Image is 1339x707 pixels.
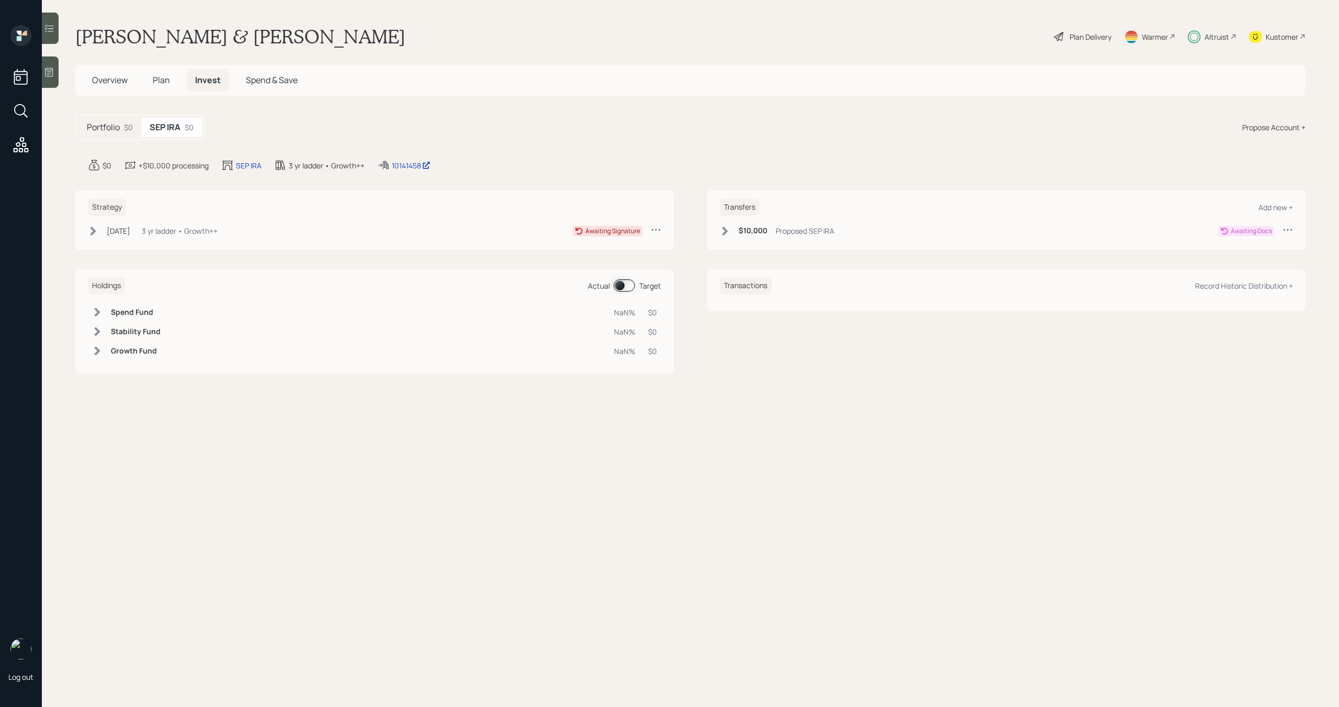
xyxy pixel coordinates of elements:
[1242,122,1306,133] div: Propose Account +
[246,74,298,86] span: Spend & Save
[648,307,657,318] div: $0
[88,199,126,216] h6: Strategy
[1070,31,1111,42] div: Plan Delivery
[1195,281,1293,291] div: Record Historic Distribution +
[111,347,161,356] h6: Growth Fund
[111,327,161,336] h6: Stability Fund
[124,122,133,133] div: $0
[8,672,33,682] div: Log out
[639,280,661,291] div: Target
[195,74,221,86] span: Invest
[92,74,128,86] span: Overview
[236,160,262,171] div: SEP IRA
[139,160,209,171] div: +$10,000 processing
[648,326,657,337] div: $0
[150,122,180,132] h5: SEP IRA
[588,280,610,291] div: Actual
[107,225,130,236] div: [DATE]
[10,638,31,659] img: michael-russo-headshot.png
[289,160,365,171] div: 3 yr ladder • Growth++
[1231,226,1272,236] div: Awaiting Docs
[1205,31,1229,42] div: Altruist
[103,160,111,171] div: $0
[88,277,125,294] h6: Holdings
[614,307,636,318] div: NaN%
[87,122,120,132] h5: Portfolio
[153,74,170,86] span: Plan
[739,226,767,235] h6: $10,000
[614,326,636,337] div: NaN%
[75,25,405,48] h1: [PERSON_NAME] & [PERSON_NAME]
[1258,202,1293,212] div: Add new +
[720,277,771,294] h6: Transactions
[392,160,430,171] div: 10141458
[142,225,218,236] div: 3 yr ladder • Growth++
[1142,31,1168,42] div: Warmer
[585,226,640,236] div: Awaiting Signature
[111,308,161,317] h6: Spend Fund
[776,225,834,236] div: Proposed SEP IRA
[614,346,636,357] div: NaN%
[1266,31,1298,42] div: Kustomer
[648,346,657,357] div: $0
[720,199,759,216] h6: Transfers
[185,122,194,133] div: $0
